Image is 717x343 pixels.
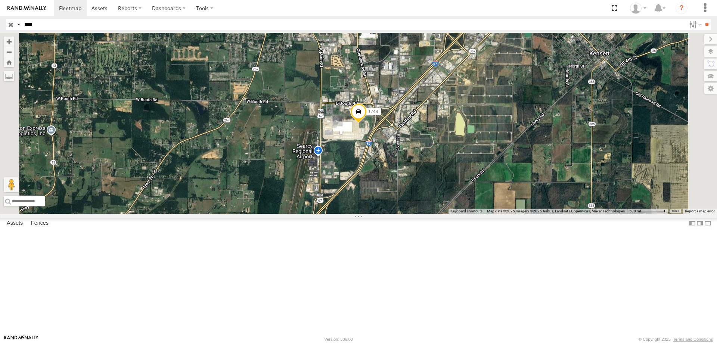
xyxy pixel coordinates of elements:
label: Dock Summary Table to the Left [689,218,696,229]
label: Dock Summary Table to the Right [696,218,704,229]
label: Map Settings [704,83,717,94]
img: rand-logo.svg [7,6,46,11]
button: Zoom in [4,37,14,47]
a: Terms and Conditions [673,337,713,342]
label: Assets [3,218,27,228]
i: ? [676,2,687,14]
label: Search Filter Options [686,19,702,30]
span: Map data ©2025 Imagery ©2025 Airbus, Landsat / Copernicus, Maxar Technologies [487,209,625,213]
label: Hide Summary Table [704,218,711,229]
button: Keyboard shortcuts [450,209,482,214]
span: 1743 [368,109,378,114]
a: Terms (opens in new tab) [671,210,679,213]
div: Version: 306.00 [325,337,353,342]
label: Search Query [16,19,22,30]
label: Measure [4,71,14,81]
span: 500 m [629,209,640,213]
button: Map Scale: 500 m per 64 pixels [627,209,668,214]
div: © Copyright 2025 - [639,337,713,342]
label: Fences [27,218,52,228]
a: Visit our Website [4,336,38,343]
a: Report a map error [685,209,715,213]
button: Zoom out [4,47,14,57]
div: Michelle Whitehead [627,3,649,14]
button: Zoom Home [4,57,14,67]
button: Drag Pegman onto the map to open Street View [4,177,19,192]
